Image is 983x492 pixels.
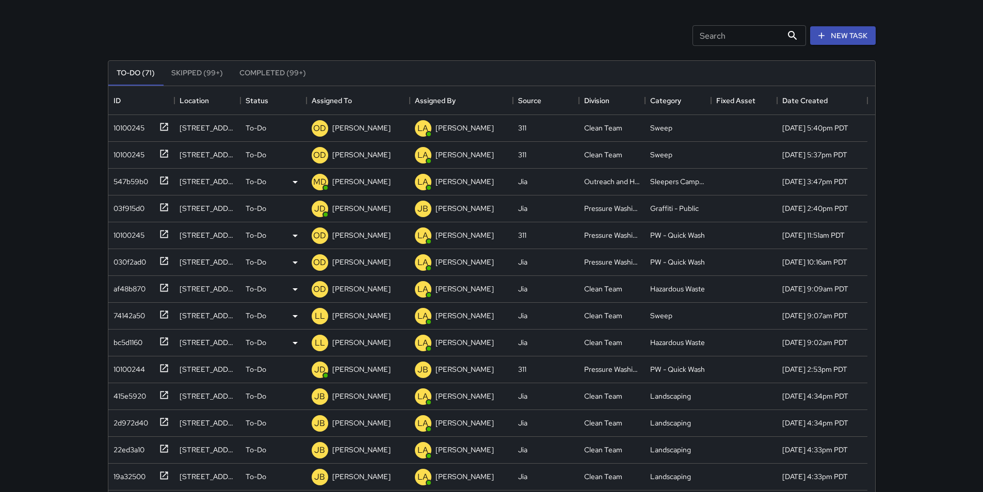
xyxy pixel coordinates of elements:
[313,229,326,242] p: OD
[417,310,428,322] p: LA
[180,203,235,214] div: 400 Mcallister Street
[645,86,711,115] div: Category
[650,471,691,482] div: Landscaping
[518,391,527,401] div: Jia
[246,284,266,294] p: To-Do
[109,360,145,374] div: 10100244
[650,284,705,294] div: Hazardous Waste
[436,418,494,428] p: [PERSON_NAME]
[332,337,391,348] p: [PERSON_NAME]
[584,284,622,294] div: Clean Team
[109,306,145,321] div: 74142a50
[313,283,326,296] p: OD
[518,337,527,348] div: Jia
[315,310,325,322] p: LL
[436,445,494,455] p: [PERSON_NAME]
[314,471,325,483] p: JB
[518,418,527,428] div: Jia
[246,364,266,374] p: To-Do
[584,230,640,240] div: Pressure Washing
[410,86,513,115] div: Assigned By
[650,123,672,133] div: Sweep
[415,86,456,115] div: Assigned By
[174,86,240,115] div: Location
[782,257,847,267] div: 8/18/2025, 10:16am PDT
[782,176,848,187] div: 8/18/2025, 3:47pm PDT
[332,176,391,187] p: [PERSON_NAME]
[246,257,266,267] p: To-Do
[314,444,325,456] p: JB
[180,471,235,482] div: 231 Franklin Street
[518,471,527,482] div: Jia
[109,119,144,133] div: 10100245
[180,445,235,455] div: 231 Franklin Street
[436,176,494,187] p: [PERSON_NAME]
[584,86,609,115] div: Division
[650,445,691,455] div: Landscaping
[314,364,326,376] p: JD
[518,310,527,321] div: Jia
[782,418,848,428] div: 8/14/2025, 4:34pm PDT
[246,337,266,348] p: To-Do
[163,61,231,86] button: Skipped (99+)
[109,199,144,214] div: 03f915d0
[782,445,848,455] div: 8/14/2025, 4:33pm PDT
[518,257,527,267] div: Jia
[650,86,681,115] div: Category
[109,414,148,428] div: 2d972d40
[180,364,235,374] div: 627 Turk Street
[584,337,622,348] div: Clean Team
[246,123,266,133] p: To-Do
[332,418,391,428] p: [PERSON_NAME]
[240,86,307,115] div: Status
[314,203,326,215] p: JD
[777,86,867,115] div: Date Created
[513,86,579,115] div: Source
[332,150,391,160] p: [PERSON_NAME]
[436,123,494,133] p: [PERSON_NAME]
[518,203,527,214] div: Jia
[246,150,266,160] p: To-Do
[650,418,691,428] div: Landscaping
[417,444,428,456] p: LA
[109,280,146,294] div: af48b870
[436,230,494,240] p: [PERSON_NAME]
[417,176,428,188] p: LA
[315,337,325,349] p: LL
[417,283,428,296] p: LA
[246,176,266,187] p: To-Do
[436,337,494,348] p: [PERSON_NAME]
[782,391,848,401] div: 8/14/2025, 4:34pm PDT
[114,86,121,115] div: ID
[180,150,235,160] div: 30 Rose Street
[782,86,828,115] div: Date Created
[650,310,672,321] div: Sweep
[518,445,527,455] div: Jia
[417,122,428,135] p: LA
[417,256,428,269] p: LA
[436,150,494,160] p: [PERSON_NAME]
[180,337,235,348] div: 101 Grove Street
[180,123,235,133] div: 1520 Market Street
[246,391,266,401] p: To-Do
[584,150,622,160] div: Clean Team
[436,203,494,214] p: [PERSON_NAME]
[584,123,622,133] div: Clean Team
[782,337,848,348] div: 8/18/2025, 9:02am PDT
[108,86,174,115] div: ID
[584,445,622,455] div: Clean Team
[313,176,327,188] p: MD
[332,445,391,455] p: [PERSON_NAME]
[246,310,266,321] p: To-Do
[518,150,526,160] div: 311
[109,333,142,348] div: bc5d1160
[584,310,622,321] div: Clean Team
[782,310,848,321] div: 8/18/2025, 9:07am PDT
[436,257,494,267] p: [PERSON_NAME]
[231,61,314,86] button: Completed (99+)
[782,123,848,133] div: 8/18/2025, 5:40pm PDT
[417,229,428,242] p: LA
[332,364,391,374] p: [PERSON_NAME]
[108,61,163,86] button: To-Do (71)
[518,176,527,187] div: Jia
